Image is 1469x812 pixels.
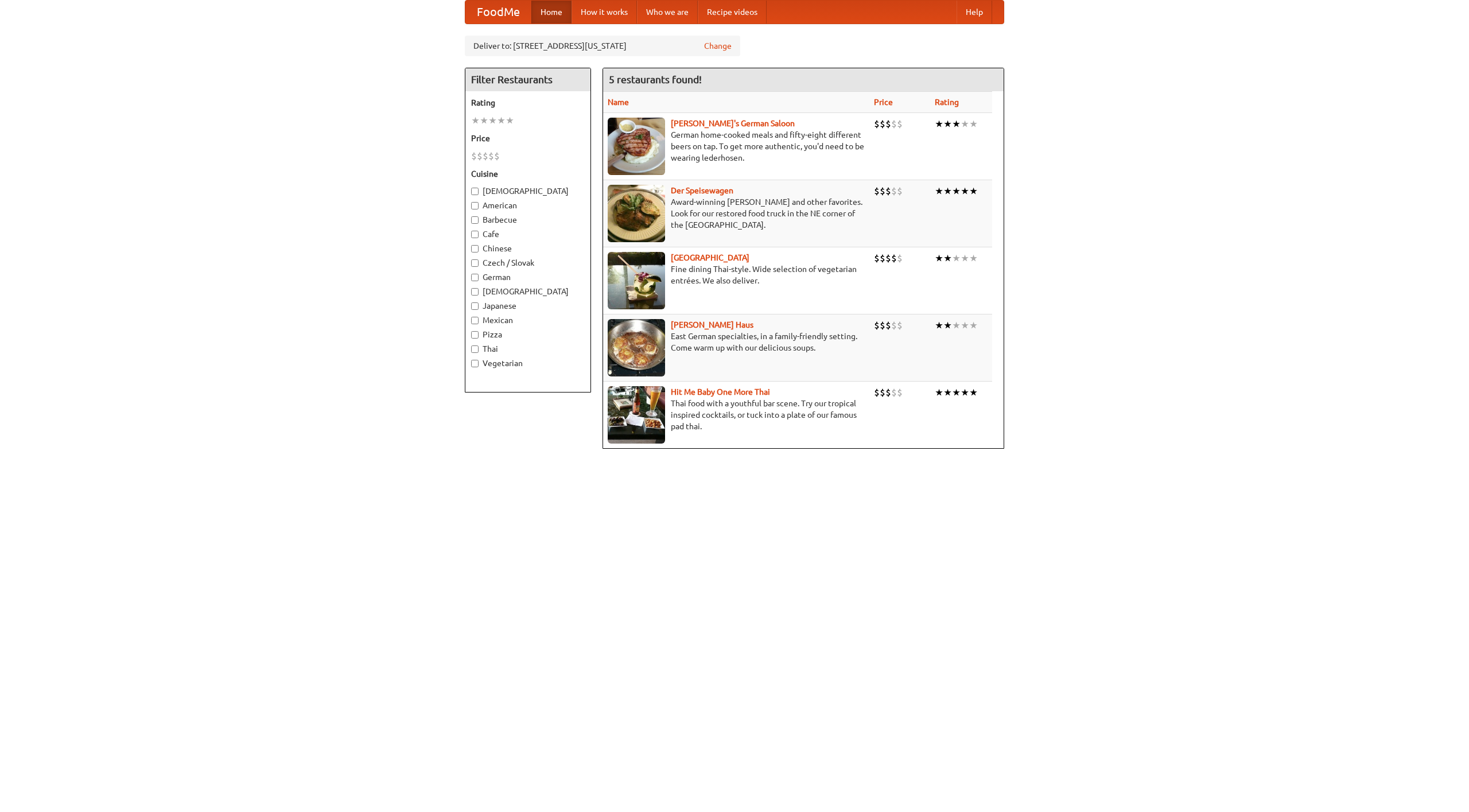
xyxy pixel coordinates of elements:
li: ★ [488,114,497,127]
input: Chinese [471,245,479,252]
li: $ [891,319,897,332]
a: [PERSON_NAME] Haus [671,320,753,329]
label: Barbecue [471,214,585,226]
label: Thai [471,343,585,355]
a: Help [957,1,992,24]
li: $ [891,252,897,265]
li: ★ [952,319,961,332]
label: Japanese [471,300,585,312]
label: Czech / Slovak [471,257,585,269]
p: Fine dining Thai-style. Wide selection of vegetarian entrées. We also deliver. [608,263,865,286]
label: [DEMOGRAPHIC_DATA] [471,286,585,297]
li: ★ [969,252,978,265]
input: Vegetarian [471,360,479,367]
li: ★ [943,386,952,399]
a: Change [704,40,732,52]
a: [GEOGRAPHIC_DATA] [671,253,749,262]
a: Who we are [637,1,698,24]
a: Price [874,98,893,107]
input: Thai [471,345,479,353]
li: $ [897,252,903,265]
label: American [471,200,585,211]
li: ★ [943,319,952,332]
input: Barbecue [471,216,479,224]
li: ★ [961,252,969,265]
li: $ [897,185,903,197]
li: ★ [952,386,961,399]
label: German [471,271,585,283]
li: ★ [506,114,514,127]
li: $ [488,150,494,162]
a: [PERSON_NAME]'s German Saloon [671,119,795,128]
li: $ [494,150,500,162]
li: $ [885,319,891,332]
li: ★ [943,118,952,130]
h5: Price [471,133,585,144]
label: Chinese [471,243,585,254]
li: ★ [935,118,943,130]
a: How it works [572,1,637,24]
li: ★ [935,185,943,197]
label: Pizza [471,329,585,340]
p: German home-cooked meals and fifty-eight different beers on tap. To get more authentic, you'd nee... [608,129,865,164]
p: East German specialties, in a family-friendly setting. Come warm up with our delicious soups. [608,331,865,353]
li: $ [874,185,880,197]
li: $ [897,386,903,399]
a: Home [531,1,572,24]
li: ★ [961,319,969,332]
li: ★ [952,252,961,265]
li: ★ [497,114,506,127]
li: ★ [961,185,969,197]
li: ★ [471,114,480,127]
img: esthers.jpg [608,118,665,175]
li: $ [874,118,880,130]
li: ★ [943,185,952,197]
a: Der Speisewagen [671,186,733,195]
li: $ [891,185,897,197]
li: $ [874,252,880,265]
a: Hit Me Baby One More Thai [671,387,770,397]
li: ★ [952,118,961,130]
li: $ [874,319,880,332]
input: German [471,274,479,281]
li: ★ [969,386,978,399]
img: kohlhaus.jpg [608,319,665,376]
li: $ [897,118,903,130]
li: ★ [969,185,978,197]
a: Rating [935,98,959,107]
li: $ [880,319,885,332]
img: satay.jpg [608,252,665,309]
input: Pizza [471,331,479,339]
li: $ [891,386,897,399]
label: Vegetarian [471,358,585,369]
ng-pluralize: 5 restaurants found! [609,74,702,85]
li: $ [483,150,488,162]
li: ★ [952,185,961,197]
li: ★ [943,252,952,265]
img: babythai.jpg [608,386,665,444]
h5: Rating [471,97,585,108]
input: Czech / Slovak [471,259,479,267]
li: $ [880,386,885,399]
label: Cafe [471,228,585,240]
li: $ [897,319,903,332]
li: $ [880,185,885,197]
li: $ [885,386,891,399]
li: $ [885,118,891,130]
li: $ [891,118,897,130]
input: American [471,202,479,209]
li: ★ [935,319,943,332]
h4: Filter Restaurants [465,68,590,91]
label: [DEMOGRAPHIC_DATA] [471,185,585,197]
li: ★ [961,386,969,399]
div: Deliver to: [STREET_ADDRESS][US_STATE] [465,36,740,56]
li: ★ [480,114,488,127]
li: ★ [935,252,943,265]
input: [DEMOGRAPHIC_DATA] [471,288,479,296]
li: ★ [969,118,978,130]
a: Recipe videos [698,1,767,24]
